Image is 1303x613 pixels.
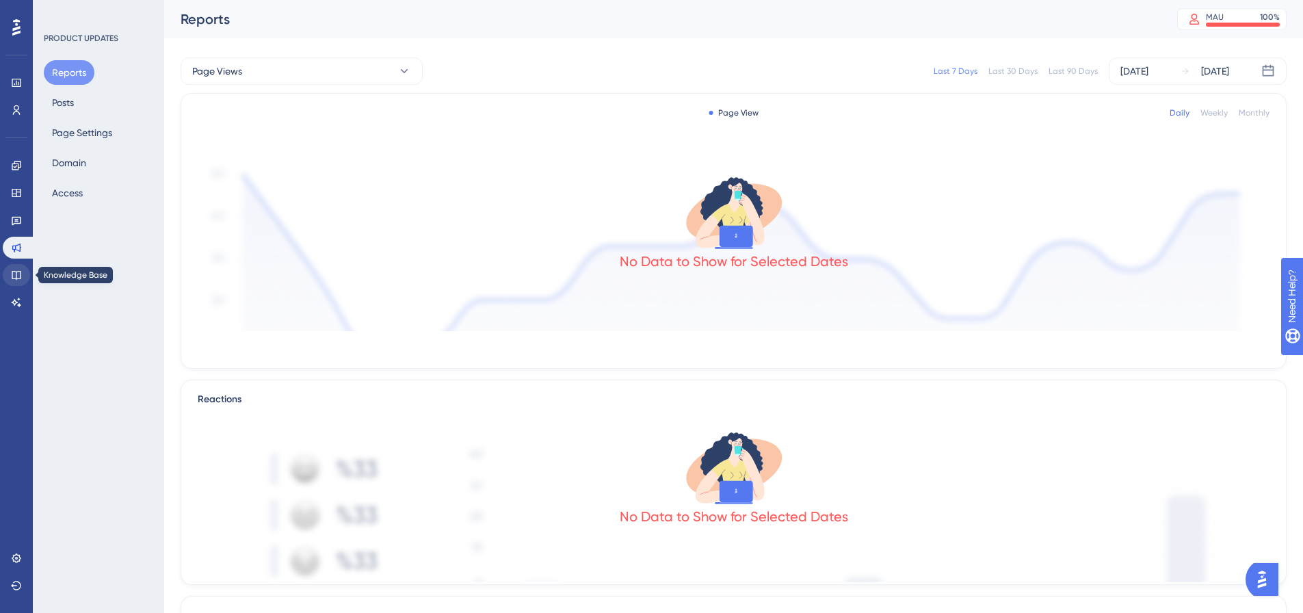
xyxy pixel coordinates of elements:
div: Reactions [198,391,1269,408]
div: Monthly [1239,107,1269,118]
div: [DATE] [1120,63,1148,79]
div: No Data to Show for Selected Dates [620,507,848,526]
div: 100 % [1260,12,1280,23]
div: Daily [1170,107,1189,118]
button: Domain [44,151,94,175]
div: [DATE] [1201,63,1229,79]
button: Access [44,181,91,205]
button: Reports [44,60,94,85]
div: Weekly [1200,107,1228,118]
div: PRODUCT UPDATES [44,33,118,44]
div: Reports [181,10,1143,29]
div: Last 7 Days [934,66,977,77]
div: MAU [1206,12,1224,23]
span: Page Views [192,63,242,79]
button: Posts [44,90,82,115]
button: Page Settings [44,120,120,145]
button: Page Views [181,57,423,85]
div: No Data to Show for Selected Dates [620,252,848,271]
div: Last 90 Days [1049,66,1098,77]
span: Need Help? [32,3,85,20]
div: Last 30 Days [988,66,1038,77]
div: Page View [709,107,759,118]
iframe: UserGuiding AI Assistant Launcher [1246,559,1287,600]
